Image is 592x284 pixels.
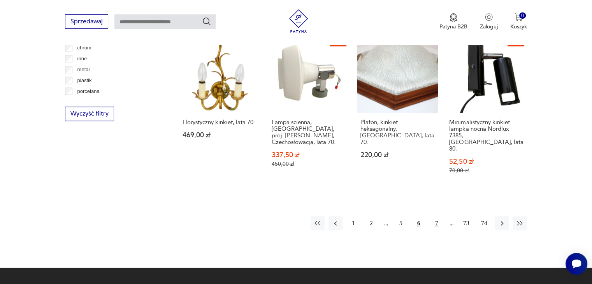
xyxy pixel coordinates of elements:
[272,152,346,158] p: 337,50 zł
[77,44,91,52] p: chrom
[449,119,523,152] h3: Minimalistyczny kinkiet lampka nocna Nordlux 7385, [GEOGRAPHIC_DATA], lata 80.
[485,13,493,21] img: Ikonka użytkownika
[65,19,108,25] a: Sprzedawaj
[287,9,310,33] img: Patyna - sklep z meblami i dekoracjami vintage
[183,119,256,126] h3: Florystyczny kinkiet, lata 70.
[346,216,360,230] button: 1
[179,32,260,189] a: Florystyczny kinkiet, lata 70.Florystyczny kinkiet, lata 70.469,00 zł
[272,161,346,167] p: 450,00 zł
[77,98,94,107] p: porcelit
[364,216,378,230] button: 2
[430,216,444,230] button: 7
[459,216,473,230] button: 73
[477,216,491,230] button: 74
[394,216,408,230] button: 5
[77,65,90,74] p: metal
[77,87,100,96] p: porcelana
[360,152,434,158] p: 220,00 zł
[439,23,467,30] p: Patyna B2B
[272,119,346,146] h3: Lampa scienna, [GEOGRAPHIC_DATA], proj. [PERSON_NAME], Czechosłowacja, lata 70.
[268,32,349,189] a: SaleLampa scienna, kinkiet, proj. Pavel Grus, Czechosłowacja, lata 70.Lampa scienna, [GEOGRAPHIC_...
[183,132,256,138] p: 469,00 zł
[515,13,522,21] img: Ikona koszyka
[480,23,498,30] p: Zaloguj
[449,167,523,174] p: 70,00 zł
[519,12,526,19] div: 0
[439,13,467,30] a: Ikona medaluPatyna B2B
[439,13,467,30] button: Patyna B2B
[449,158,523,165] p: 52,50 zł
[360,119,434,146] h3: Plafon, kinkiet heksagonalny, [GEOGRAPHIC_DATA], lata 70.
[480,13,498,30] button: Zaloguj
[77,54,87,63] p: inne
[65,107,114,121] button: Wyczyść filtry
[65,14,108,29] button: Sprzedawaj
[566,253,587,275] iframe: Smartsupp widget button
[412,216,426,230] button: 6
[446,32,527,189] a: SaleMinimalistyczny kinkiet lampka nocna Nordlux 7385, Niemcy, lata 80.Minimalistyczny kinkiet la...
[77,76,92,85] p: plastik
[510,13,527,30] button: 0Koszyk
[357,32,438,189] a: Plafon, kinkiet heksagonalny, Włochy, lata 70.Plafon, kinkiet heksagonalny, [GEOGRAPHIC_DATA], la...
[450,13,457,22] img: Ikona medalu
[510,23,527,30] p: Koszyk
[202,17,211,26] button: Szukaj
